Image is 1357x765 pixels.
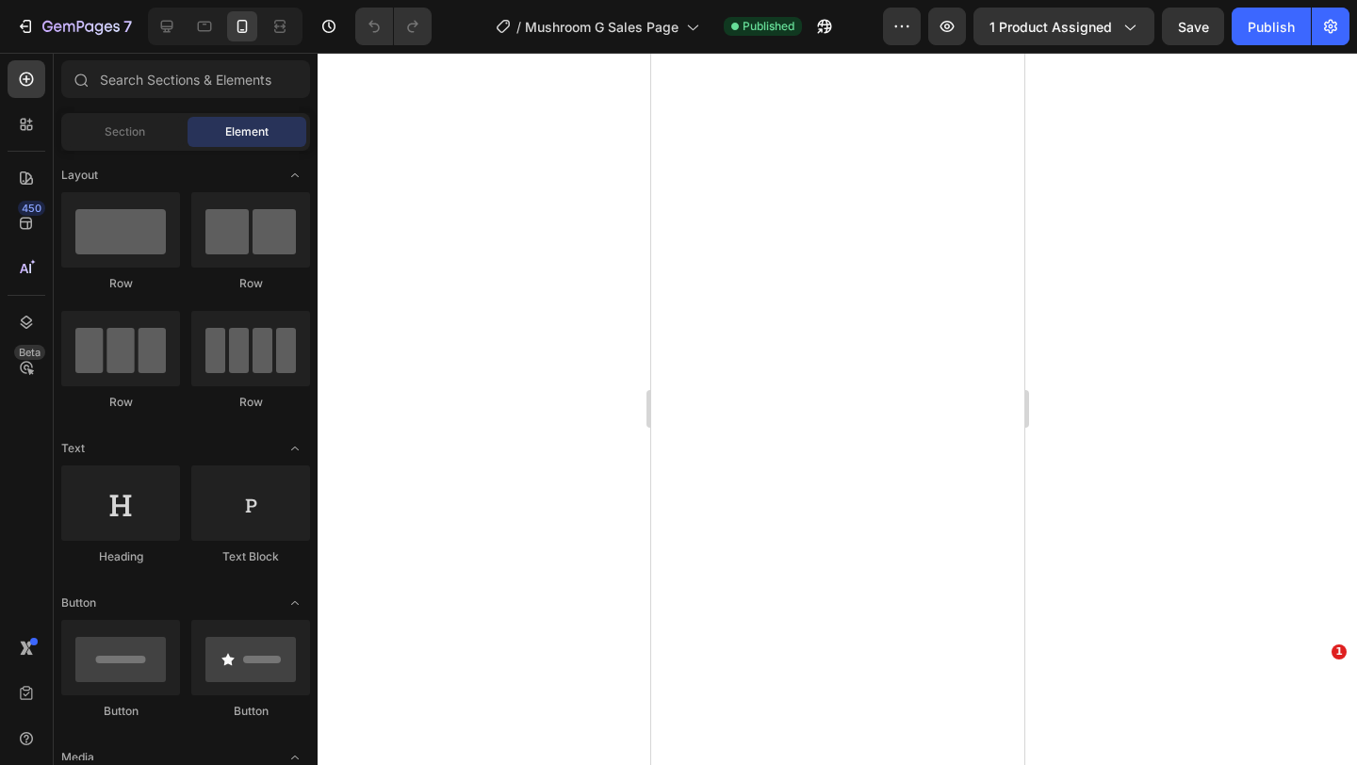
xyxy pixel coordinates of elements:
[61,440,85,457] span: Text
[280,433,310,464] span: Toggle open
[191,703,310,720] div: Button
[18,201,45,216] div: 450
[191,275,310,292] div: Row
[61,394,180,411] div: Row
[123,15,132,38] p: 7
[516,17,521,37] span: /
[1162,8,1224,45] button: Save
[225,123,269,140] span: Element
[1293,673,1338,718] iframe: Intercom live chat
[280,160,310,190] span: Toggle open
[8,8,140,45] button: 7
[191,548,310,565] div: Text Block
[61,275,180,292] div: Row
[651,53,1024,765] iframe: Design area
[1248,17,1295,37] div: Publish
[61,594,96,611] span: Button
[1232,8,1311,45] button: Publish
[355,8,432,45] div: Undo/Redo
[1332,644,1347,659] span: 1
[61,167,98,184] span: Layout
[61,703,180,720] div: Button
[61,60,310,98] input: Search Sections & Elements
[61,548,180,565] div: Heading
[1178,19,1209,35] span: Save
[525,17,678,37] span: Mushroom G Sales Page
[105,123,145,140] span: Section
[191,394,310,411] div: Row
[989,17,1112,37] span: 1 product assigned
[280,588,310,618] span: Toggle open
[14,345,45,360] div: Beta
[973,8,1154,45] button: 1 product assigned
[743,18,794,35] span: Published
